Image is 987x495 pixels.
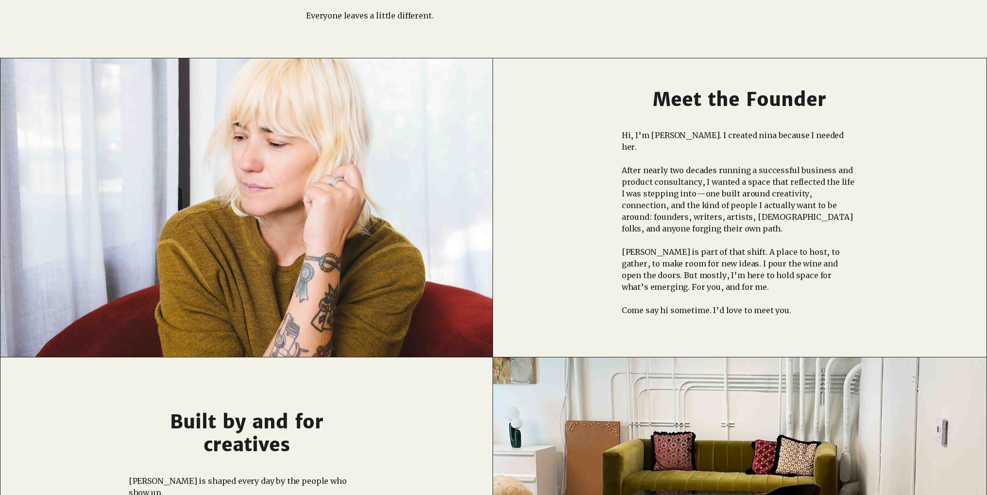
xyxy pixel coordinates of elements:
span: Meet the Founder [653,88,826,111]
p: [PERSON_NAME] is part of that shift. A place to host, to gather, to make room for new ideas. I po... [622,246,857,293]
span: Built by and for creatives [170,410,323,456]
img: nina-founder.jpg [0,58,493,357]
p: Come say hi sometime. I’d love to meet you. [622,304,857,316]
p: Hi, I’m [PERSON_NAME]. I created nina because I needed her. [622,129,857,153]
p: After nearly two decades running a successful business and product consultancy, I wanted a space ... [622,164,857,234]
p: Everyone leaves a little different. [306,10,681,21]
